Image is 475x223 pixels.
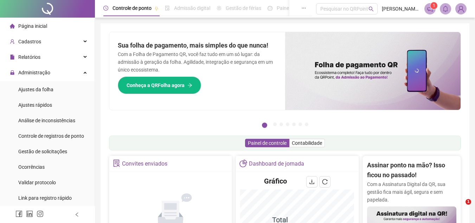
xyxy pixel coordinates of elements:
[18,70,50,75] span: Administração
[217,6,222,11] span: sun
[174,5,210,11] span: Admissão digital
[10,24,15,29] span: home
[430,2,437,9] sup: 1
[451,199,468,216] iframe: Intercom live chat
[18,102,52,108] span: Ajustes rápidos
[18,54,40,60] span: Relatórios
[466,199,471,205] span: 1
[433,3,435,8] span: 1
[118,50,277,74] p: Com a Folha de Pagamento QR, você faz tudo em um só lugar: da admissão à geração da folha. Agilid...
[118,76,201,94] button: Conheça a QRFolha agora
[10,55,15,60] span: file
[285,32,461,110] img: banner%2F8d14a306-6205-4263-8e5b-06e9a85ad873.png
[249,158,304,170] div: Dashboard de jornada
[15,210,23,217] span: facebook
[18,23,47,29] span: Página inicial
[277,5,304,11] span: Painel do DP
[309,179,315,185] span: download
[127,81,185,89] span: Conheça a QRFolha agora
[292,123,296,126] button: 5
[382,5,420,13] span: [PERSON_NAME] - COMA BEM
[299,123,302,126] button: 6
[10,39,15,44] span: user-add
[37,210,44,217] span: instagram
[18,195,72,201] span: Link para registro rápido
[18,133,84,139] span: Controle de registros de ponto
[18,180,56,185] span: Validar protocolo
[280,123,283,126] button: 3
[118,41,277,50] h2: Sua folha de pagamento, mais simples do que nunca!
[367,180,456,204] p: Com a Assinatura Digital da QR, sua gestão fica mais ágil, segura e sem papelada.
[368,6,374,12] span: search
[154,6,159,11] span: pushpin
[226,5,261,11] span: Gestão de férias
[18,87,53,92] span: Ajustes da folha
[264,176,287,186] h4: Gráfico
[286,123,289,126] button: 4
[18,149,67,154] span: Gestão de solicitações
[26,210,33,217] span: linkedin
[301,6,306,11] span: ellipsis
[305,123,308,126] button: 7
[10,70,15,75] span: lock
[367,160,456,180] h2: Assinar ponto na mão? Isso ficou no passado!
[165,6,170,11] span: file-done
[262,123,267,128] button: 1
[442,6,449,12] span: bell
[103,6,108,11] span: clock-circle
[248,140,287,146] span: Painel de controle
[273,123,277,126] button: 2
[122,158,167,170] div: Convites enviados
[239,160,247,167] span: pie-chart
[18,164,45,170] span: Ocorrências
[268,6,272,11] span: dashboard
[75,212,79,217] span: left
[456,4,466,14] img: 75005
[292,140,322,146] span: Contabilidade
[322,179,328,185] span: reload
[18,39,41,44] span: Cadastros
[18,118,75,123] span: Análise de inconsistências
[113,160,120,167] span: solution
[187,83,192,88] span: arrow-right
[113,5,152,11] span: Controle de ponto
[427,6,433,12] span: notification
